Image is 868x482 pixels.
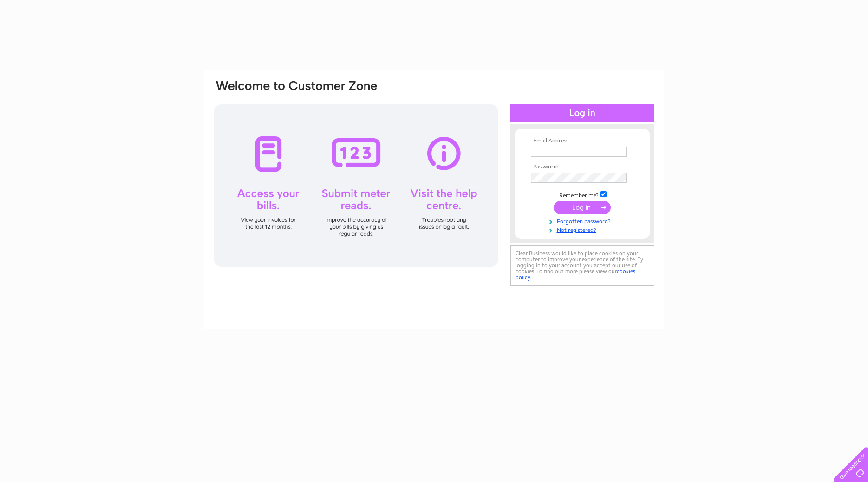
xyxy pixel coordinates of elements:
[510,245,654,286] div: Clear Business would like to place cookies on your computer to improve your experience of the sit...
[531,216,636,225] a: Forgotten password?
[531,225,636,234] a: Not registered?
[529,138,636,144] th: Email Address:
[529,190,636,199] td: Remember me?
[529,164,636,170] th: Password:
[516,268,635,281] a: cookies policy
[554,201,611,214] input: Submit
